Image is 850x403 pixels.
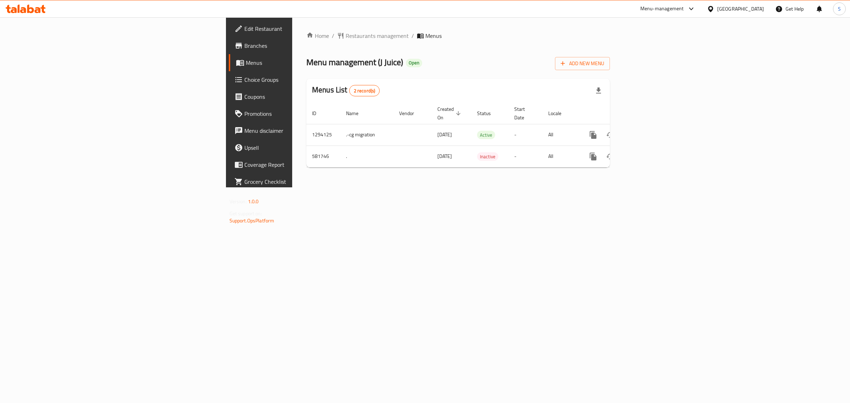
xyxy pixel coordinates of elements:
a: Choice Groups [229,71,368,88]
span: Start Date [514,105,534,122]
span: Add New Menu [561,59,604,68]
span: Name [346,109,368,118]
a: Coupons [229,88,368,105]
span: Created On [437,105,463,122]
span: Promotions [244,109,362,118]
a: Restaurants management [337,32,409,40]
table: enhanced table [306,103,658,168]
span: Open [406,60,422,66]
span: Inactive [477,153,498,161]
button: more [585,148,602,165]
div: Menu-management [640,5,684,13]
a: Coverage Report [229,156,368,173]
span: [DATE] [437,152,452,161]
span: Branches [244,41,362,50]
span: [DATE] [437,130,452,139]
span: 1.0.0 [248,197,259,206]
span: Choice Groups [244,75,362,84]
a: Menus [229,54,368,71]
span: Menus [246,58,362,67]
td: All [543,124,579,146]
div: Open [406,59,422,67]
div: [GEOGRAPHIC_DATA] [717,5,764,13]
a: Branches [229,37,368,54]
a: Promotions [229,105,368,122]
td: - [509,146,543,167]
button: Change Status [602,148,619,165]
span: Upsell [244,143,362,152]
span: Restaurants management [346,32,409,40]
span: Version: [229,197,247,206]
div: Total records count [349,85,380,96]
span: Active [477,131,495,139]
span: Locale [548,109,571,118]
span: Menus [425,32,442,40]
span: Coverage Report [244,160,362,169]
span: Status [477,109,500,118]
span: Get support on: [229,209,262,218]
td: - [509,124,543,146]
span: Coupons [244,92,362,101]
a: Grocery Checklist [229,173,368,190]
a: Upsell [229,139,368,156]
span: Edit Restaurant [244,24,362,33]
span: S [838,5,841,13]
a: Edit Restaurant [229,20,368,37]
span: ID [312,109,325,118]
th: Actions [579,103,658,124]
td: All [543,146,579,167]
nav: breadcrumb [306,32,610,40]
li: / [412,32,414,40]
a: Support.OpsPlatform [229,216,274,225]
div: Export file [590,82,607,99]
button: Change Status [602,126,619,143]
span: 2 record(s) [350,87,380,94]
a: Menu disclaimer [229,122,368,139]
div: Inactive [477,152,498,161]
h2: Menus List [312,85,380,96]
button: more [585,126,602,143]
button: Add New Menu [555,57,610,70]
span: Menu disclaimer [244,126,362,135]
span: Vendor [399,109,423,118]
span: Grocery Checklist [244,177,362,186]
